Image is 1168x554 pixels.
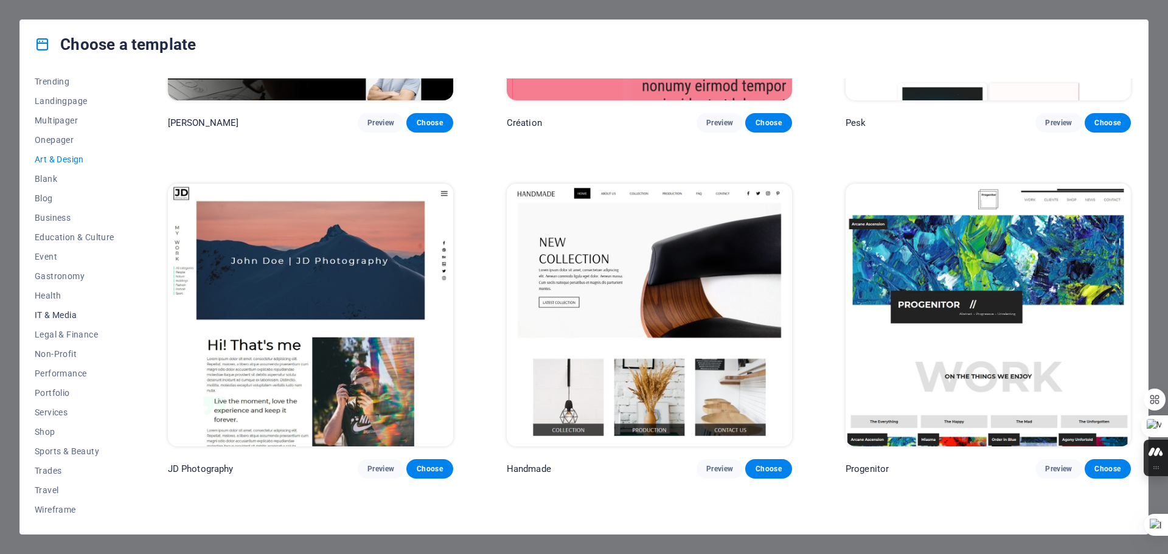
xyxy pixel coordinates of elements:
[755,118,782,128] span: Choose
[1045,464,1072,474] span: Preview
[1035,459,1082,479] button: Preview
[35,422,114,441] button: Shop
[35,111,114,130] button: Multipager
[1085,113,1131,133] button: Choose
[358,459,404,479] button: Preview
[706,464,733,474] span: Preview
[35,208,114,227] button: Business
[35,505,114,514] span: Wireframe
[35,383,114,403] button: Portfolio
[35,154,114,164] span: Art & Design
[35,96,114,106] span: Landingpage
[35,446,114,456] span: Sports & Beauty
[35,286,114,305] button: Health
[416,464,443,474] span: Choose
[706,118,733,128] span: Preview
[35,169,114,189] button: Blank
[35,305,114,325] button: IT & Media
[35,232,114,242] span: Education & Culture
[846,463,889,475] p: Progenitor
[35,91,114,111] button: Landingpage
[35,35,196,54] h4: Choose a template
[35,403,114,422] button: Services
[35,388,114,398] span: Portfolio
[697,113,743,133] button: Preview
[507,184,792,446] img: Handmade
[745,113,791,133] button: Choose
[35,330,114,339] span: Legal & Finance
[35,116,114,125] span: Multipager
[507,117,542,129] p: Création
[35,480,114,500] button: Travel
[1094,118,1121,128] span: Choose
[406,113,453,133] button: Choose
[35,461,114,480] button: Trades
[35,310,114,320] span: IT & Media
[35,174,114,184] span: Blank
[35,325,114,344] button: Legal & Finance
[35,247,114,266] button: Event
[367,118,394,128] span: Preview
[168,463,234,475] p: JD Photography
[35,427,114,437] span: Shop
[697,459,743,479] button: Preview
[755,464,782,474] span: Choose
[367,464,394,474] span: Preview
[35,135,114,145] span: Onepager
[35,364,114,383] button: Performance
[35,213,114,223] span: Business
[416,118,443,128] span: Choose
[35,369,114,378] span: Performance
[35,189,114,208] button: Blog
[35,407,114,417] span: Services
[406,459,453,479] button: Choose
[35,344,114,364] button: Non-Profit
[35,77,114,86] span: Trending
[846,117,866,129] p: Pesk
[35,500,114,519] button: Wireframe
[35,266,114,286] button: Gastronomy
[35,130,114,150] button: Onepager
[35,291,114,300] span: Health
[1045,118,1072,128] span: Preview
[35,72,114,91] button: Trending
[507,463,551,475] p: Handmade
[35,466,114,476] span: Trades
[35,349,114,359] span: Non-Profit
[35,252,114,261] span: Event
[1035,113,1082,133] button: Preview
[35,193,114,203] span: Blog
[358,113,404,133] button: Preview
[35,271,114,281] span: Gastronomy
[35,227,114,247] button: Education & Culture
[168,117,239,129] p: [PERSON_NAME]
[1094,464,1121,474] span: Choose
[846,184,1131,446] img: Progenitor
[1085,459,1131,479] button: Choose
[35,150,114,169] button: Art & Design
[35,441,114,461] button: Sports & Beauty
[168,184,453,446] img: JD Photography
[35,485,114,495] span: Travel
[745,459,791,479] button: Choose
